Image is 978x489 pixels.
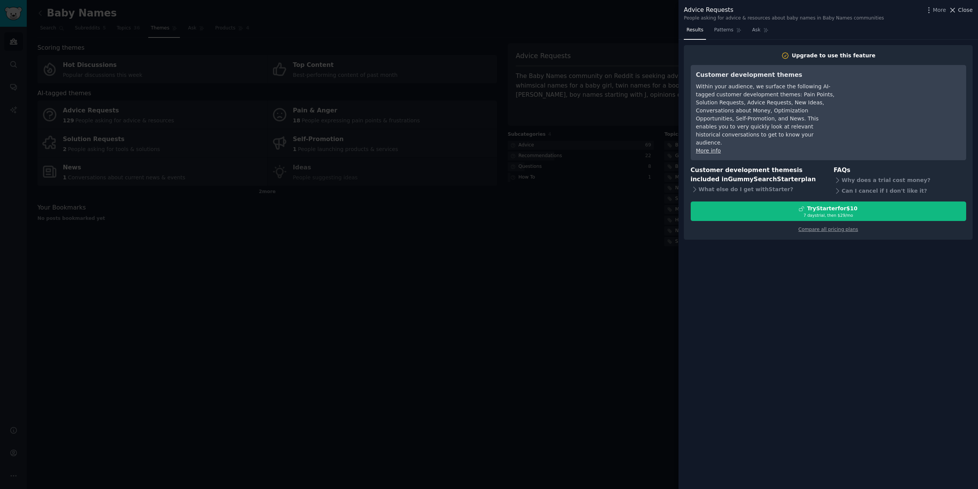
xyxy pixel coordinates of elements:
[696,70,836,80] h3: Customer development themes
[684,15,884,22] div: People asking for advice & resources about baby names in Baby Names communities
[925,6,946,14] button: More
[711,24,744,40] a: Patterns
[807,205,857,213] div: Try Starter for $10
[752,27,761,34] span: Ask
[691,166,823,184] h3: Customer development themes is included in plan
[798,227,858,232] a: Compare all pricing plans
[949,6,973,14] button: Close
[691,184,823,195] div: What else do I get with Starter ?
[696,148,721,154] a: More info
[933,6,946,14] span: More
[691,213,966,218] div: 7 days trial, then $ 29 /mo
[691,201,966,221] button: TryStarterfor$107 daystrial, then $29/mo
[684,5,884,15] div: Advice Requests
[696,83,836,147] div: Within your audience, we surface the following AI-tagged customer development themes: Pain Points...
[687,27,703,34] span: Results
[684,24,706,40] a: Results
[834,175,966,185] div: Why does a trial cost money?
[846,70,961,128] iframe: YouTube video player
[792,52,876,60] div: Upgrade to use this feature
[728,175,801,183] span: GummySearch Starter
[834,166,966,175] h3: FAQs
[958,6,973,14] span: Close
[714,27,733,34] span: Patterns
[834,185,966,196] div: Can I cancel if I don't like it?
[750,24,771,40] a: Ask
